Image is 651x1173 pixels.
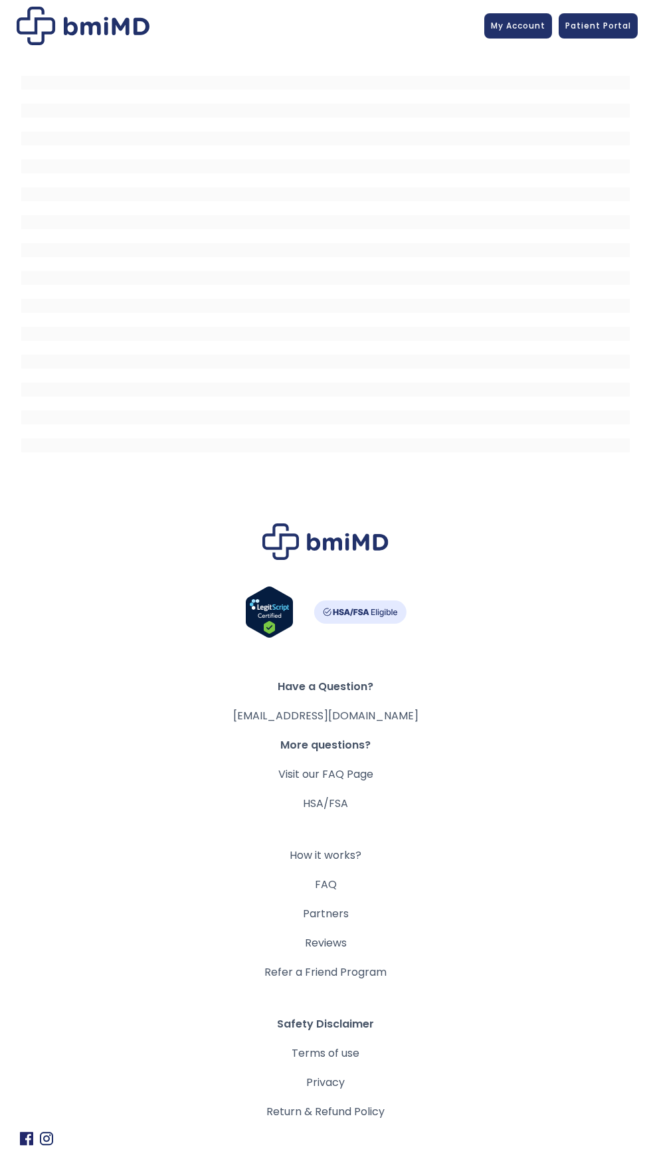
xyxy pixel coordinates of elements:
[233,708,418,723] a: [EMAIL_ADDRESS][DOMAIN_NAME]
[314,600,407,624] img: HSA-FSA
[20,1073,631,1092] a: Privacy
[20,1132,33,1146] img: Facebook
[278,767,373,782] a: Visit our FAQ Page
[20,736,631,755] span: More questions?
[245,586,294,644] a: Verify LegitScript Approval for www.bmimd.com
[491,20,545,31] span: My Account
[20,677,631,696] span: Have a Question?
[17,7,149,45] img: Patient Messaging Portal
[262,523,389,560] img: Brand Logo
[303,796,348,811] a: HSA/FSA
[565,20,631,31] span: Patient Portal
[40,1132,53,1146] img: Instagram
[245,586,294,638] img: Verify Approval for www.bmimd.com
[20,1103,631,1121] a: Return & Refund Policy
[484,13,552,39] a: My Account
[20,905,631,923] a: Partners
[559,13,638,39] a: Patient Portal
[20,846,631,865] a: How it works?
[20,875,631,894] a: FAQ
[21,62,630,460] iframe: MDI Patient Messaging Portal
[20,1015,631,1034] span: Safety Disclaimer
[20,934,631,952] a: Reviews
[20,963,631,982] a: Refer a Friend Program
[20,1044,631,1063] a: Terms of use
